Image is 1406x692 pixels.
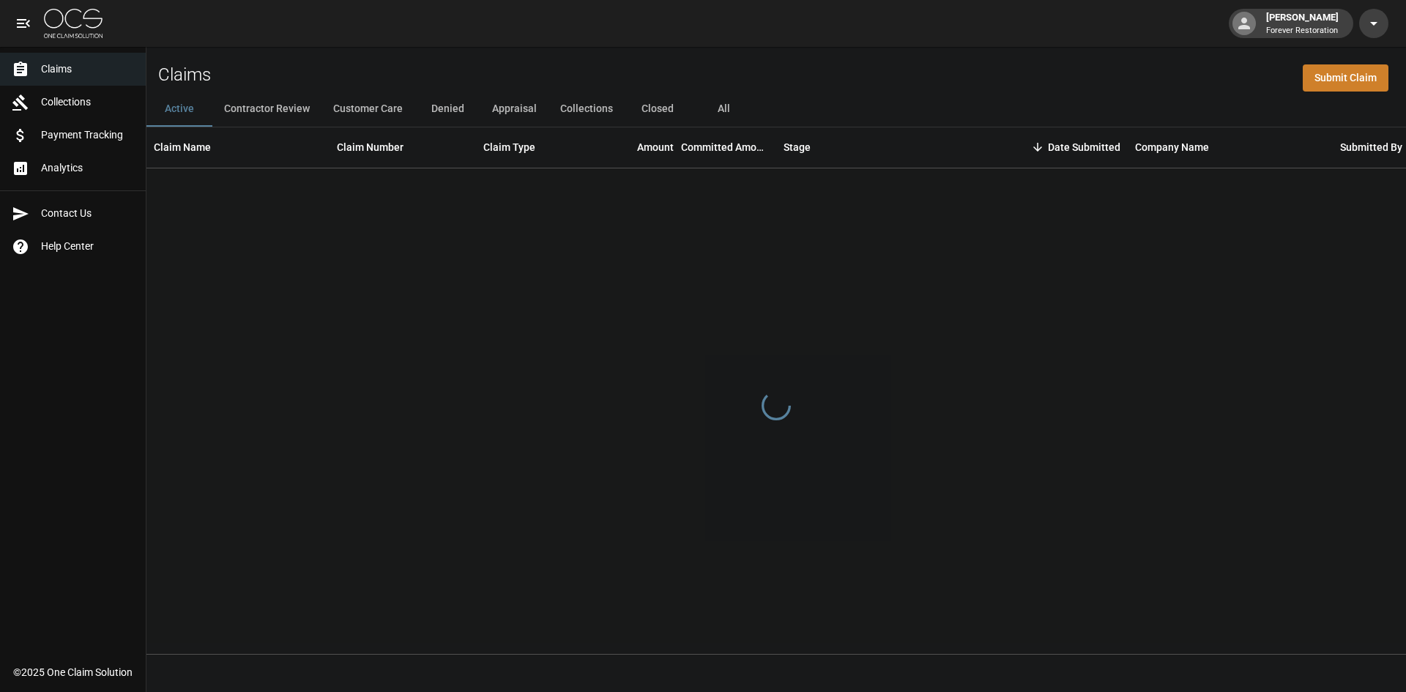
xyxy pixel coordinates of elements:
img: ocs-logo-white-transparent.png [44,9,103,38]
button: Closed [625,92,691,127]
div: Amount [637,127,674,168]
div: Claim Name [154,127,211,168]
span: Analytics [41,160,134,176]
span: Claims [41,62,134,77]
div: Date Submitted [996,127,1128,168]
div: Company Name [1135,127,1209,168]
div: Claim Type [476,127,586,168]
button: Customer Care [321,92,414,127]
div: Committed Amount [681,127,769,168]
span: Contact Us [41,206,134,221]
div: Committed Amount [681,127,776,168]
button: open drawer [9,9,38,38]
div: Date Submitted [1048,127,1120,168]
span: Help Center [41,239,134,254]
a: Submit Claim [1303,64,1388,92]
div: Claim Number [330,127,476,168]
div: Amount [586,127,681,168]
button: Appraisal [480,92,548,127]
span: Collections [41,94,134,110]
p: Forever Restoration [1266,25,1339,37]
button: Active [146,92,212,127]
div: Company Name [1128,127,1333,168]
div: Submitted By [1340,127,1402,168]
div: Stage [784,127,811,168]
div: Claim Type [483,127,535,168]
div: dynamic tabs [146,92,1406,127]
span: Payment Tracking [41,127,134,143]
div: Claim Name [146,127,330,168]
div: [PERSON_NAME] [1260,10,1344,37]
button: Collections [548,92,625,127]
div: Stage [776,127,996,168]
div: Claim Number [337,127,403,168]
div: © 2025 One Claim Solution [13,665,133,680]
button: Denied [414,92,480,127]
button: All [691,92,756,127]
button: Contractor Review [212,92,321,127]
button: Sort [1027,137,1048,157]
h2: Claims [158,64,211,86]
